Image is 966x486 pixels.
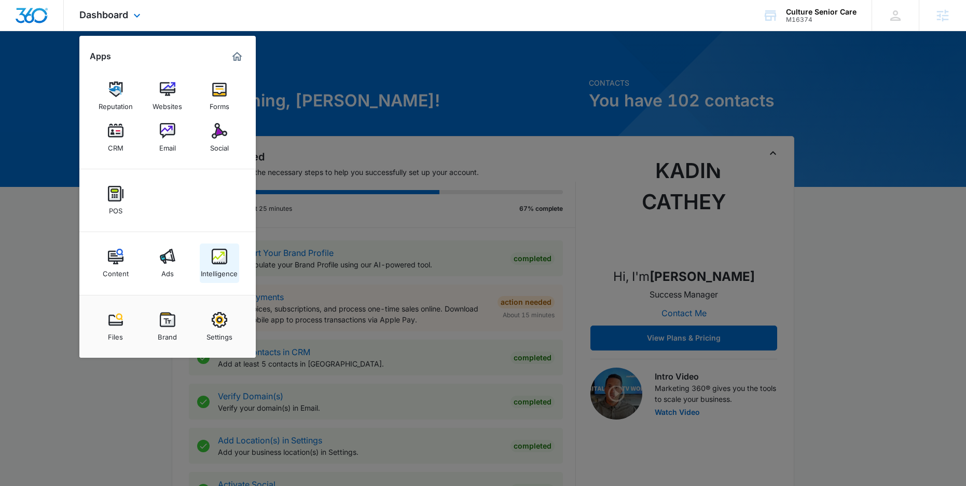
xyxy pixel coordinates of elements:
[200,118,239,157] a: Social
[99,97,133,111] div: Reputation
[786,16,857,23] div: account id
[153,97,182,111] div: Websites
[148,118,187,157] a: Email
[29,17,51,25] div: v 4.0.25
[96,76,135,116] a: Reputation
[39,61,93,68] div: Domain Overview
[158,328,177,341] div: Brand
[206,328,232,341] div: Settings
[148,244,187,283] a: Ads
[201,264,238,278] div: Intelligence
[786,8,857,16] div: account name
[90,51,111,61] h2: Apps
[200,76,239,116] a: Forms
[200,244,239,283] a: Intelligence
[115,61,175,68] div: Keywords by Traffic
[210,97,229,111] div: Forms
[96,181,135,220] a: POS
[79,9,128,20] span: Dashboard
[96,244,135,283] a: Content
[17,27,25,35] img: website_grey.svg
[148,76,187,116] a: Websites
[108,328,123,341] div: Files
[200,307,239,346] a: Settings
[27,27,114,35] div: Domain: [DOMAIN_NAME]
[109,201,122,215] div: POS
[96,307,135,346] a: Files
[96,118,135,157] a: CRM
[148,307,187,346] a: Brand
[28,60,36,69] img: tab_domain_overview_orange.svg
[229,48,245,65] a: Marketing 360® Dashboard
[103,264,129,278] div: Content
[17,17,25,25] img: logo_orange.svg
[108,139,123,152] div: CRM
[159,139,176,152] div: Email
[161,264,174,278] div: Ads
[103,60,112,69] img: tab_keywords_by_traffic_grey.svg
[210,139,229,152] div: Social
